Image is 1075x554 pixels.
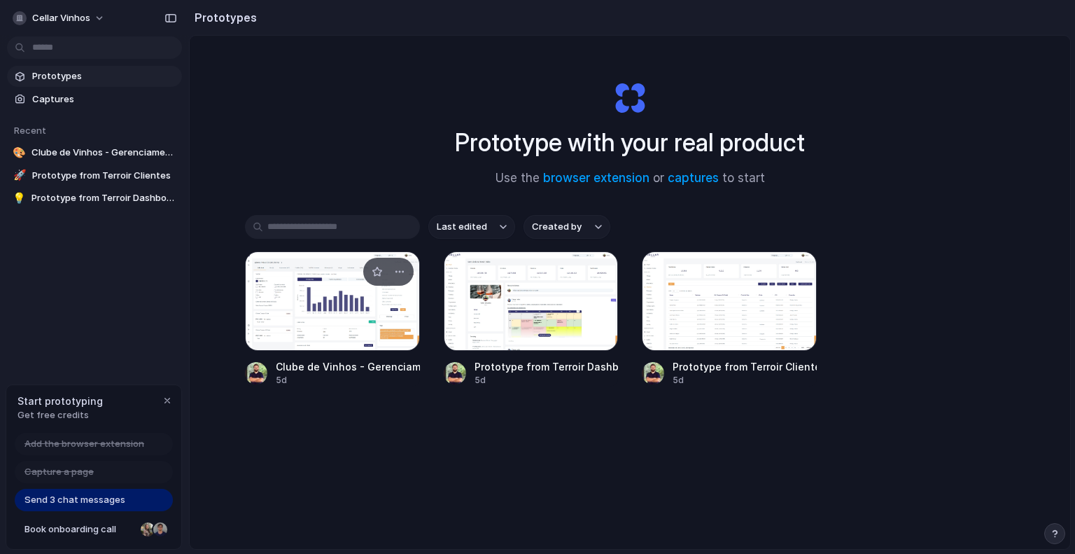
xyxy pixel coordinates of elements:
div: Prototype from Terroir Clientes [673,359,817,374]
span: Prototypes [32,69,176,83]
span: Created by [532,220,582,234]
span: Add the browser extension [24,437,144,451]
div: 🎨 [13,146,26,160]
a: captures [668,171,719,185]
a: Book onboarding call [15,518,173,541]
h1: Prototype with your real product [455,124,805,161]
span: Cellar Vinhos [32,11,90,25]
div: Christian Iacullo [152,521,169,538]
span: Recent [14,125,46,136]
div: Clube de Vinhos - Gerenciamento de Assinaturas [276,359,420,374]
a: browser extension [543,171,649,185]
span: Capture a page [24,465,94,479]
a: Captures [7,89,182,110]
div: 5d [276,374,420,387]
a: Prototypes [7,66,182,87]
a: 🚀Prototype from Terroir Clientes [7,165,182,186]
span: Send 3 chat messages [24,493,125,507]
a: Prototype from Terroir DashboardPrototype from Terroir Dashboard5d [444,251,619,387]
h2: Prototypes [189,9,257,26]
div: Nicole Kubica [139,521,156,538]
span: Last edited [437,220,487,234]
span: Use the or to start [496,169,765,188]
div: 💡 [13,191,26,205]
span: Prototype from Terroir Dashboard [31,191,176,205]
button: Created by [524,215,610,239]
div: 5d [673,374,817,387]
span: Prototype from Terroir Clientes [32,169,176,183]
span: Book onboarding call [24,522,135,536]
div: 5d [475,374,619,387]
span: Start prototyping [17,394,103,408]
a: Clube de Vinhos - Gerenciamento de AssinaturasClube de Vinhos - Gerenciamento de Assinaturas5d [245,251,420,387]
div: Prototype from Terroir Dashboard [475,359,619,374]
a: Prototype from Terroir ClientesPrototype from Terroir Clientes5d [642,251,817,387]
span: Get free credits [17,408,103,422]
a: 🎨Clube de Vinhos - Gerenciamento de Assinaturas [7,142,182,163]
span: Clube de Vinhos - Gerenciamento de Assinaturas [31,146,176,160]
button: Last edited [428,215,515,239]
div: 🚀 [13,169,27,183]
a: 💡Prototype from Terroir Dashboard [7,188,182,209]
span: Captures [32,92,176,106]
button: Cellar Vinhos [7,7,112,29]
